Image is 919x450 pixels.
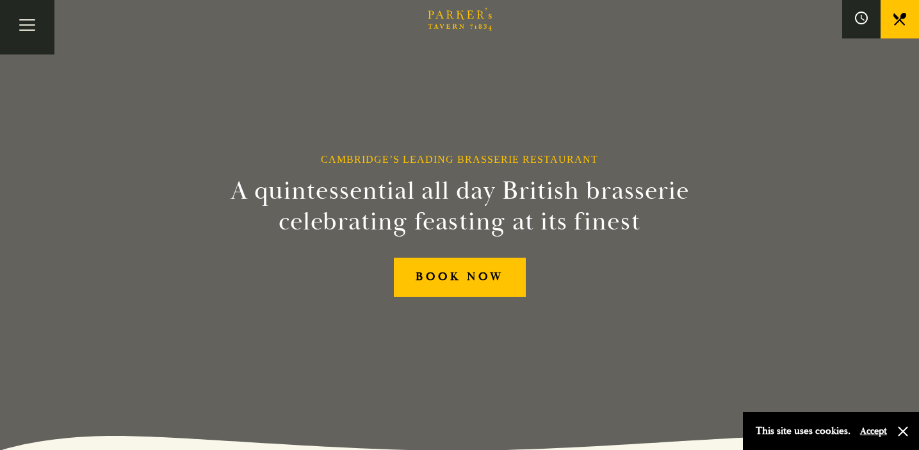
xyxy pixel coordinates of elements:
button: Accept [860,425,887,437]
p: This site uses cookies. [756,422,850,440]
h1: Cambridge’s Leading Brasserie Restaurant [321,153,598,165]
h2: A quintessential all day British brasserie celebrating feasting at its finest [168,176,752,237]
a: BOOK NOW [394,258,526,297]
button: Close and accept [897,425,909,438]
